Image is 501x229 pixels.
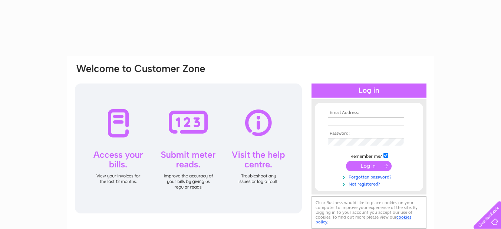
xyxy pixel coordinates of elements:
a: cookies policy [316,215,411,225]
th: Password: [326,131,412,136]
a: Forgotten password? [328,173,412,180]
input: Submit [346,161,392,171]
td: Remember me? [326,152,412,159]
div: Clear Business would like to place cookies on your computer to improve your experience of the sit... [312,196,426,229]
a: Not registered? [328,180,412,187]
th: Email Address: [326,110,412,115]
